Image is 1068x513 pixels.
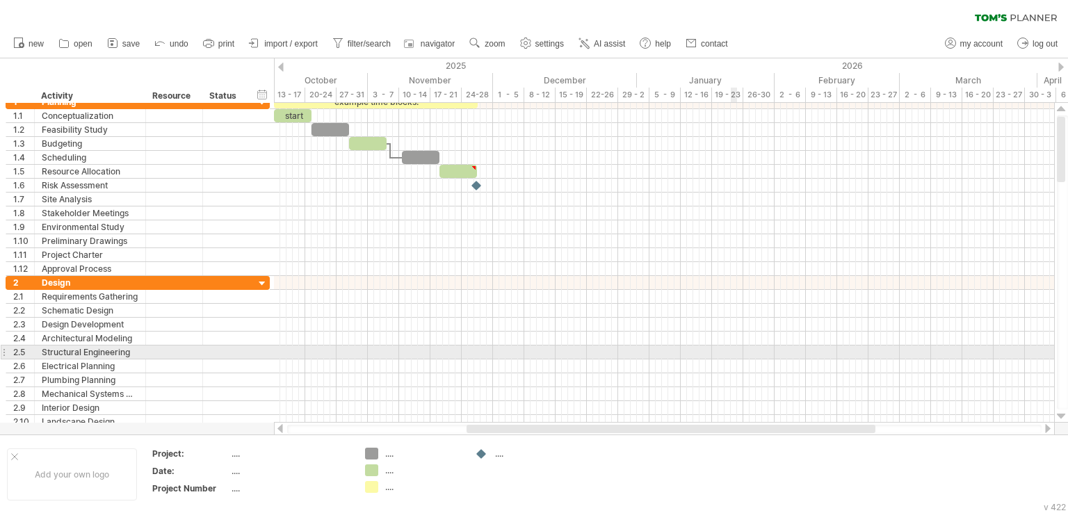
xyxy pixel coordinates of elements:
span: AI assist [594,39,625,49]
div: Stakeholder Meetings [42,206,138,220]
div: 23 - 27 [868,88,900,102]
div: 16 - 20 [962,88,994,102]
div: .... [385,481,461,493]
div: .... [232,482,348,494]
a: zoom [466,35,509,53]
div: Project: [152,448,229,459]
div: Feasibility Study [42,123,138,136]
span: my account [960,39,1003,49]
div: Approval Process [42,262,138,275]
a: new [10,35,48,53]
div: 15 - 19 [556,88,587,102]
a: log out [1014,35,1062,53]
span: filter/search [348,39,391,49]
span: undo [170,39,188,49]
div: Landscape Design [42,415,138,428]
div: March 2026 [900,73,1037,88]
span: log out [1033,39,1058,49]
a: contact [682,35,732,53]
div: 2.10 [13,415,34,428]
div: Plumbing Planning [42,373,138,386]
div: 2.1 [13,290,34,303]
div: Design [42,276,138,289]
span: navigator [421,39,455,49]
div: 1.7 [13,193,34,206]
a: import / export [245,35,322,53]
div: November 2025 [368,73,493,88]
div: 2.3 [13,318,34,331]
span: help [655,39,671,49]
div: 1.6 [13,179,34,192]
div: 24-28 [462,88,493,102]
div: 1.2 [13,123,34,136]
div: Project Number [152,482,229,494]
div: 22-26 [587,88,618,102]
div: Resource [152,89,195,103]
div: .... [385,448,461,459]
div: 13 - 17 [274,88,305,102]
div: Add your own logo [7,448,137,500]
div: 19 - 23 [712,88,743,102]
div: Preliminary Drawings [42,234,138,247]
span: print [218,39,234,49]
div: 1.11 [13,248,34,261]
div: 20-24 [305,88,337,102]
div: .... [232,465,348,477]
div: Architectural Modeling [42,332,138,345]
a: open [55,35,97,53]
div: Environmental Study [42,220,138,234]
div: Electrical Planning [42,359,138,373]
div: Requirements Gathering [42,290,138,303]
div: 1.10 [13,234,34,247]
div: 1.12 [13,262,34,275]
div: 2.4 [13,332,34,345]
div: start [274,109,311,122]
div: 17 - 21 [430,88,462,102]
div: 3 - 7 [368,88,399,102]
div: 2.5 [13,345,34,359]
div: Structural Engineering [42,345,138,359]
div: 2.8 [13,387,34,400]
div: Project Charter [42,248,138,261]
div: Schematic Design [42,304,138,317]
div: 1.5 [13,165,34,178]
a: print [200,35,238,53]
div: January 2026 [637,73,775,88]
a: settings [517,35,568,53]
div: 8 - 12 [524,88,556,102]
div: Activity [41,89,138,103]
a: save [104,35,144,53]
div: December 2025 [493,73,637,88]
div: 1.3 [13,137,34,150]
div: 9 - 13 [806,88,837,102]
div: Mechanical Systems Design [42,387,138,400]
a: help [636,35,675,53]
a: my account [941,35,1007,53]
div: 2 - 6 [775,88,806,102]
div: 2 [13,276,34,289]
div: 2.2 [13,304,34,317]
div: 10 - 14 [399,88,430,102]
div: October 2025 [224,73,368,88]
span: new [29,39,44,49]
div: 1.4 [13,151,34,164]
a: AI assist [575,35,629,53]
div: 5 - 9 [649,88,681,102]
div: Date: [152,465,229,477]
div: 12 - 16 [681,88,712,102]
div: 2 - 6 [900,88,931,102]
div: Risk Assessment [42,179,138,192]
div: 1 - 5 [493,88,524,102]
span: save [122,39,140,49]
span: open [74,39,92,49]
div: 26-30 [743,88,775,102]
a: filter/search [329,35,395,53]
div: 30 - 3 [1025,88,1056,102]
div: 27 - 31 [337,88,368,102]
div: Site Analysis [42,193,138,206]
div: 16 - 20 [837,88,868,102]
div: Scheduling [42,151,138,164]
div: 2.9 [13,401,34,414]
div: 1.1 [13,109,34,122]
span: import / export [264,39,318,49]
